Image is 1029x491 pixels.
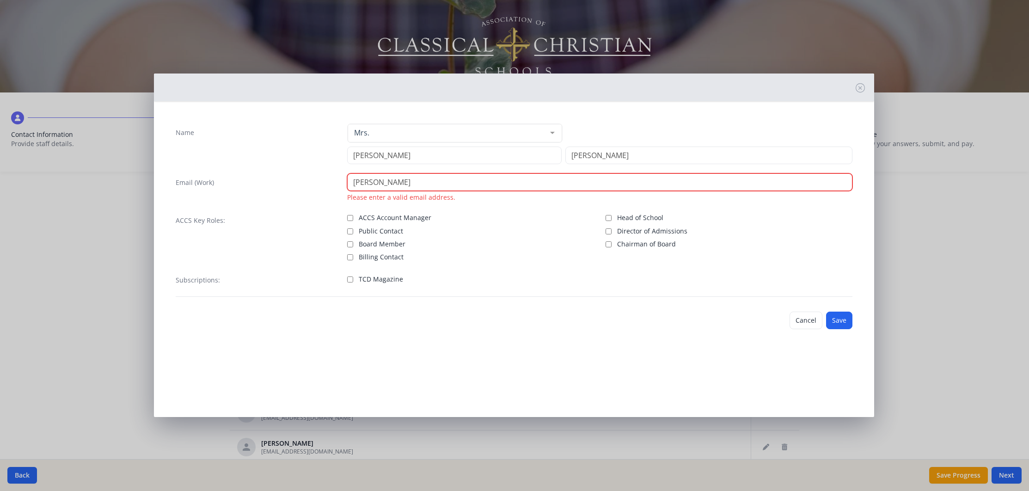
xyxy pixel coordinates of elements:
button: Save [826,312,852,329]
label: ACCS Key Roles: [176,216,225,225]
input: TCD Magazine [347,276,353,282]
span: Chairman of Board [617,239,676,249]
input: Public Contact [347,228,353,234]
input: Board Member [347,241,353,247]
span: Head of School [617,213,663,222]
input: contact@site.com [347,173,852,191]
input: Billing Contact [347,254,353,260]
input: ACCS Account Manager [347,215,353,221]
input: Head of School [606,215,612,221]
span: Public Contact [359,227,403,236]
input: First Name [347,147,562,164]
input: Chairman of Board [606,241,612,247]
div: Please enter a valid email address. [347,193,852,202]
input: Last Name [565,147,852,164]
span: Board Member [359,239,405,249]
span: Billing Contact [359,252,404,262]
input: Director of Admissions [606,228,612,234]
span: Mrs. [352,128,543,137]
span: TCD Magazine [359,275,403,284]
label: Subscriptions: [176,276,220,285]
span: ACCS Account Manager [359,213,431,222]
span: Director of Admissions [617,227,687,236]
button: Cancel [790,312,822,329]
label: Name [176,128,194,137]
label: Email (Work) [176,178,214,187]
